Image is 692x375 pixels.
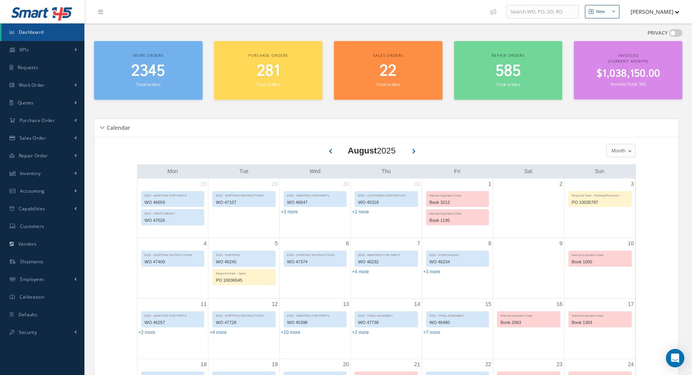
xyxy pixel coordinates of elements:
[284,318,346,327] div: WO 45398
[20,135,46,141] span: Sales Order
[19,152,48,159] span: Repair Order
[20,170,41,177] span: Inventory
[523,167,534,176] a: Saturday
[20,223,45,230] span: Customers
[426,318,489,327] div: WO 46480
[426,210,489,216] div: Manual Expiration Date
[139,330,155,335] a: Show 2 more events
[558,178,564,190] a: August 2, 2025
[497,312,560,318] div: Manual Expiration Date
[492,53,524,58] span: Repair orders
[355,192,417,198] div: EDD - CUSTOMER DISPOSITION
[20,117,55,124] span: Purchase Order
[351,238,422,299] td: August 7, 2025
[279,178,350,238] td: July 30, 2025
[629,178,636,190] a: August 3, 2025
[426,251,489,258] div: EDD - PURCHASING
[647,29,668,37] label: PRIVACY
[248,53,288,58] span: Purchase orders
[213,312,275,318] div: EDD - SHIPPING INSTRUCTIONS
[137,238,208,299] td: August 4, 2025
[413,178,422,190] a: July 31, 2025
[279,298,350,359] td: August 13, 2025
[609,147,625,155] span: Month
[142,210,204,216] div: EDD - PARTS READY
[238,167,250,176] a: Tuesday
[19,29,44,35] span: Dashboard
[564,178,635,238] td: August 3, 2025
[413,299,422,310] a: August 14, 2025
[18,99,34,106] span: Quotes
[273,238,279,249] a: August 5, 2025
[416,238,422,249] a: August 7, 2025
[19,329,37,335] span: Security
[413,359,422,370] a: August 21, 2025
[611,81,646,87] small: Invoices Total: 542
[608,58,648,64] span: (Current Month)
[208,238,279,299] td: August 5, 2025
[344,238,350,249] a: August 6, 2025
[422,178,493,238] td: August 1, 2025
[564,238,635,299] td: August 10, 2025
[495,60,521,82] span: 585
[426,198,489,207] div: Book 3212
[213,198,275,207] div: WO 47107
[666,349,684,367] div: Open Intercom Messenger
[213,269,275,276] div: Required Date - Open
[351,178,422,238] td: July 31, 2025
[284,251,346,258] div: EDD - SHIPPING INSTRUCTIONS
[569,251,631,258] div: Manual Expiration Date
[618,53,639,58] span: Invoiced
[20,276,45,282] span: Employees
[585,5,619,18] button: New
[199,299,208,310] a: August 11, 2025
[2,23,84,41] a: Dashboard
[256,81,280,87] small: Total orders
[20,46,29,53] span: KPIs
[137,298,208,359] td: August 11, 2025
[426,216,489,225] div: Book 1195
[423,330,440,335] a: Show 7 more events
[270,359,279,370] a: August 19, 2025
[20,258,44,265] span: Shipments
[213,251,275,258] div: EDD - SHIPPING
[166,167,179,176] a: Monday
[487,238,493,249] a: August 8, 2025
[376,81,400,87] small: Total orders
[20,188,45,194] span: Accounting
[426,192,489,198] div: Manual Expiration Date
[284,258,346,266] div: WO 47374
[380,167,392,176] a: Thursday
[257,60,280,82] span: 281
[213,258,275,266] div: WO 46245
[308,167,322,176] a: Wednesday
[352,209,369,215] a: Show 2 more events
[213,276,275,285] div: PO 10036545
[210,330,226,335] a: Show 4 more events
[355,312,417,318] div: EDD - FINAL ASSEMBLY
[137,178,208,238] td: July 28, 2025
[423,269,440,274] a: Show 3 more events
[133,53,164,58] span: Work orders
[199,178,208,190] a: July 28, 2025
[284,192,346,198] div: EDD - AWAITING FOR PARTS
[208,298,279,359] td: August 12, 2025
[496,81,520,87] small: Total orders
[142,251,204,258] div: EDD - SHIPPING INSTRUCTIONS
[569,258,631,266] div: Book 1000
[569,312,631,318] div: Manual Expiration Date
[18,64,38,71] span: Requests
[279,238,350,299] td: August 6, 2025
[555,299,564,310] a: August 16, 2025
[596,8,605,15] div: New
[558,238,564,249] a: August 9, 2025
[94,41,203,100] a: Work orders 2345 Total orders
[20,294,44,300] span: Calibration
[484,299,493,310] a: August 15, 2025
[342,299,351,310] a: August 13, 2025
[487,178,493,190] a: August 1, 2025
[202,238,208,249] a: August 4, 2025
[18,311,37,318] span: Defaults
[497,318,560,327] div: Book 2063
[355,251,417,258] div: EDD - AWAITING FOR PARTS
